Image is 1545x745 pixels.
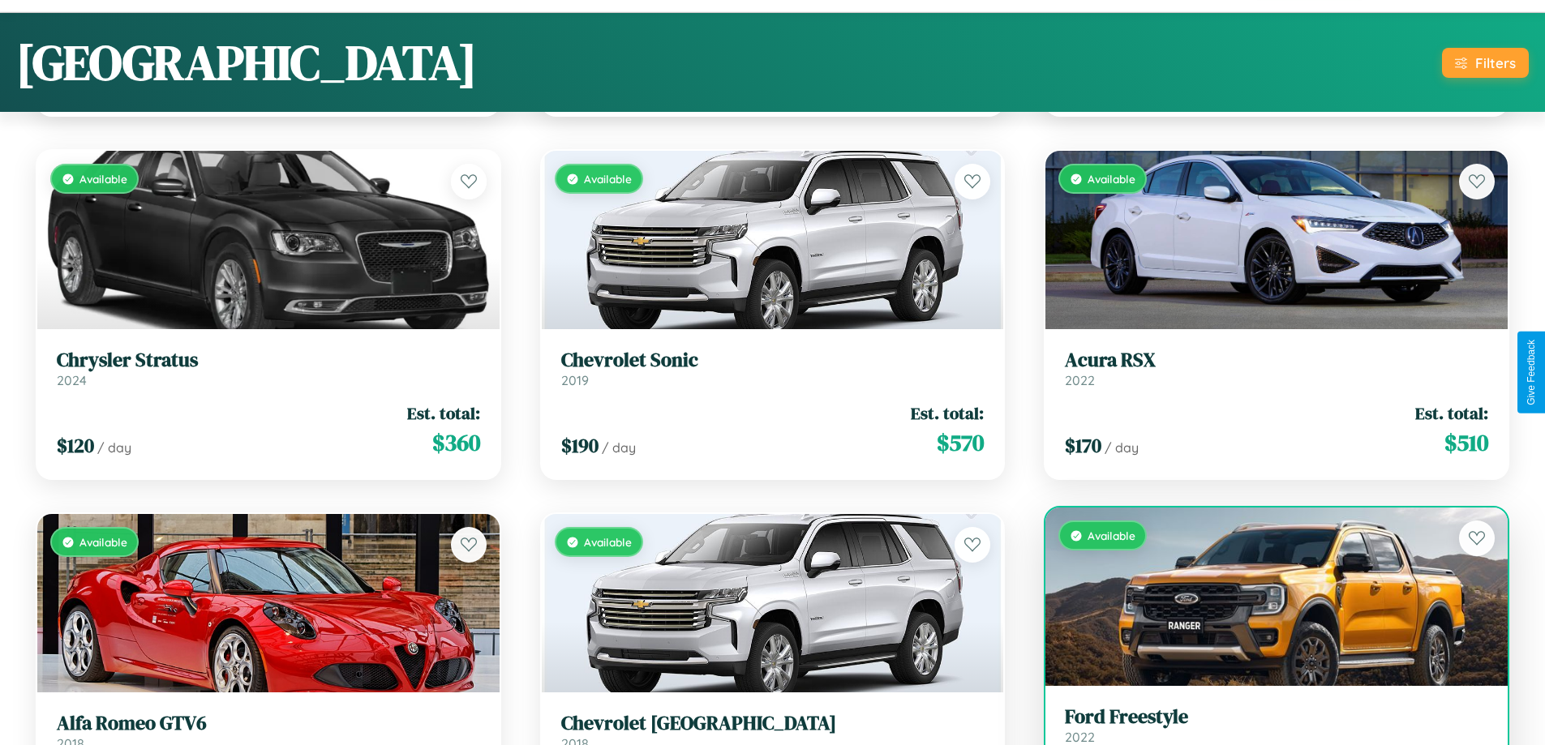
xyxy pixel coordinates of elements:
span: $ 360 [432,426,480,459]
h3: Acura RSX [1065,349,1488,372]
span: $ 120 [57,432,94,459]
span: Est. total: [407,401,480,425]
a: Chevrolet Sonic2019 [561,349,985,388]
span: Est. total: [1415,401,1488,425]
h3: Ford Freestyle [1065,705,1488,729]
span: Est. total: [911,401,984,425]
span: 2022 [1065,729,1095,745]
a: Ford Freestyle2022 [1065,705,1488,745]
span: / day [97,439,131,456]
div: Filters [1475,54,1516,71]
span: Available [584,172,632,186]
a: Acura RSX2022 [1065,349,1488,388]
span: $ 170 [1065,432,1101,459]
button: Filters [1442,48,1529,78]
span: 2019 [561,372,589,388]
div: Give Feedback [1526,340,1537,405]
span: / day [602,439,636,456]
span: $ 190 [561,432,599,459]
span: Available [584,535,632,549]
h3: Chevrolet [GEOGRAPHIC_DATA] [561,712,985,735]
span: Available [1088,172,1135,186]
h3: Chevrolet Sonic [561,349,985,372]
span: $ 570 [937,426,984,459]
span: $ 510 [1444,426,1488,459]
span: 2024 [57,372,87,388]
span: Available [1088,529,1135,542]
a: Chrysler Stratus2024 [57,349,480,388]
span: 2022 [1065,372,1095,388]
h3: Chrysler Stratus [57,349,480,372]
span: Available [79,535,127,549]
h3: Alfa Romeo GTV6 [57,712,480,735]
h1: [GEOGRAPHIC_DATA] [16,29,477,96]
span: / day [1105,439,1139,456]
span: Available [79,172,127,186]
